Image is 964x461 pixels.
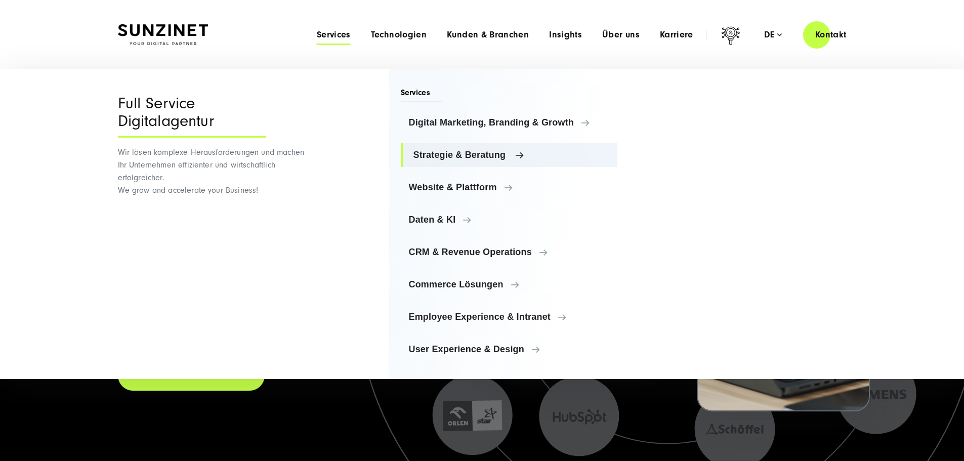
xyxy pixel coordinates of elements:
[371,30,427,40] a: Technologien
[409,117,610,128] span: Digital Marketing, Branding & Growth
[409,279,610,289] span: Commerce Lösungen
[401,337,618,361] a: User Experience & Design
[401,240,618,264] a: CRM & Revenue Operations
[401,305,618,329] a: Employee Experience & Intranet
[409,182,610,192] span: Website & Plattform
[413,150,610,160] span: Strategie & Beratung
[409,312,610,322] span: Employee Experience & Intranet
[401,87,443,102] span: Services
[118,148,305,195] span: Wir lösen komplexe Herausforderungen und machen Ihr Unternehmen effizienter und wirtschaftlich er...
[401,110,618,135] a: Digital Marketing, Branding & Growth
[549,30,582,40] a: Insights
[401,272,618,297] a: Commerce Lösungen
[118,24,208,46] img: SUNZINET Full Service Digital Agentur
[409,247,610,257] span: CRM & Revenue Operations
[409,344,610,354] span: User Experience & Design
[803,20,859,49] a: Kontakt
[409,215,610,225] span: Daten & KI
[602,30,640,40] a: Über uns
[401,207,618,232] a: Daten & KI
[660,30,693,40] a: Karriere
[317,30,351,40] a: Services
[401,143,618,167] a: Strategie & Beratung
[447,30,529,40] a: Kunden & Branchen
[764,30,782,40] div: de
[401,175,618,199] a: Website & Plattform
[118,95,266,138] div: Full Service Digitalagentur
